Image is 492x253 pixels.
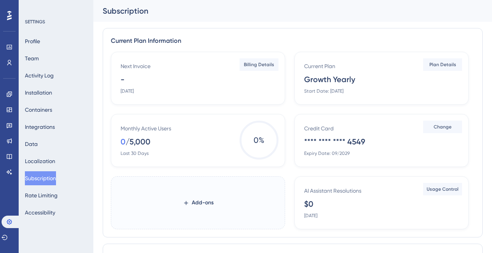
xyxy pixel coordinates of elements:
button: Add-ons [183,196,214,210]
span: 0 % [240,121,278,160]
button: Usage Control [423,183,462,195]
div: SETTINGS [25,19,88,25]
button: Containers [25,103,52,117]
button: Integrations [25,120,55,134]
div: / 5,000 [126,136,151,147]
button: Activity Log [25,69,54,83]
div: Start Date: [DATE] [304,88,343,94]
div: - [121,74,124,85]
button: Localization [25,154,55,168]
button: Data [25,137,38,151]
button: Plan Details [423,58,462,71]
span: Billing Details [244,61,274,68]
span: Change [434,124,452,130]
div: [DATE] [121,88,134,94]
div: Last 30 Days [121,150,149,156]
button: Rate Limiting [25,188,58,202]
div: Next Invoice [121,61,151,71]
div: Subscription [103,5,463,16]
span: Plan Details [429,61,456,68]
div: Current Plan Information [111,36,474,46]
button: Profile [25,34,40,48]
div: [DATE] [304,213,317,219]
button: Accessibility [25,206,55,220]
div: $0 [304,199,313,209]
div: Expiry Date: 09/2029 [304,150,350,156]
button: Billing Details [240,58,278,71]
div: Credit Card [304,124,334,133]
button: Installation [25,86,52,100]
div: Current Plan [304,61,335,71]
span: Usage Control [427,186,459,192]
div: 0 [121,136,126,147]
div: AI Assistant Resolutions [304,186,361,195]
span: Add-ons [192,198,214,207]
button: Change [423,121,462,133]
button: Subscription [25,171,56,185]
div: Monthly Active Users [121,124,171,133]
button: Team [25,51,39,65]
div: Growth Yearly [304,74,355,85]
